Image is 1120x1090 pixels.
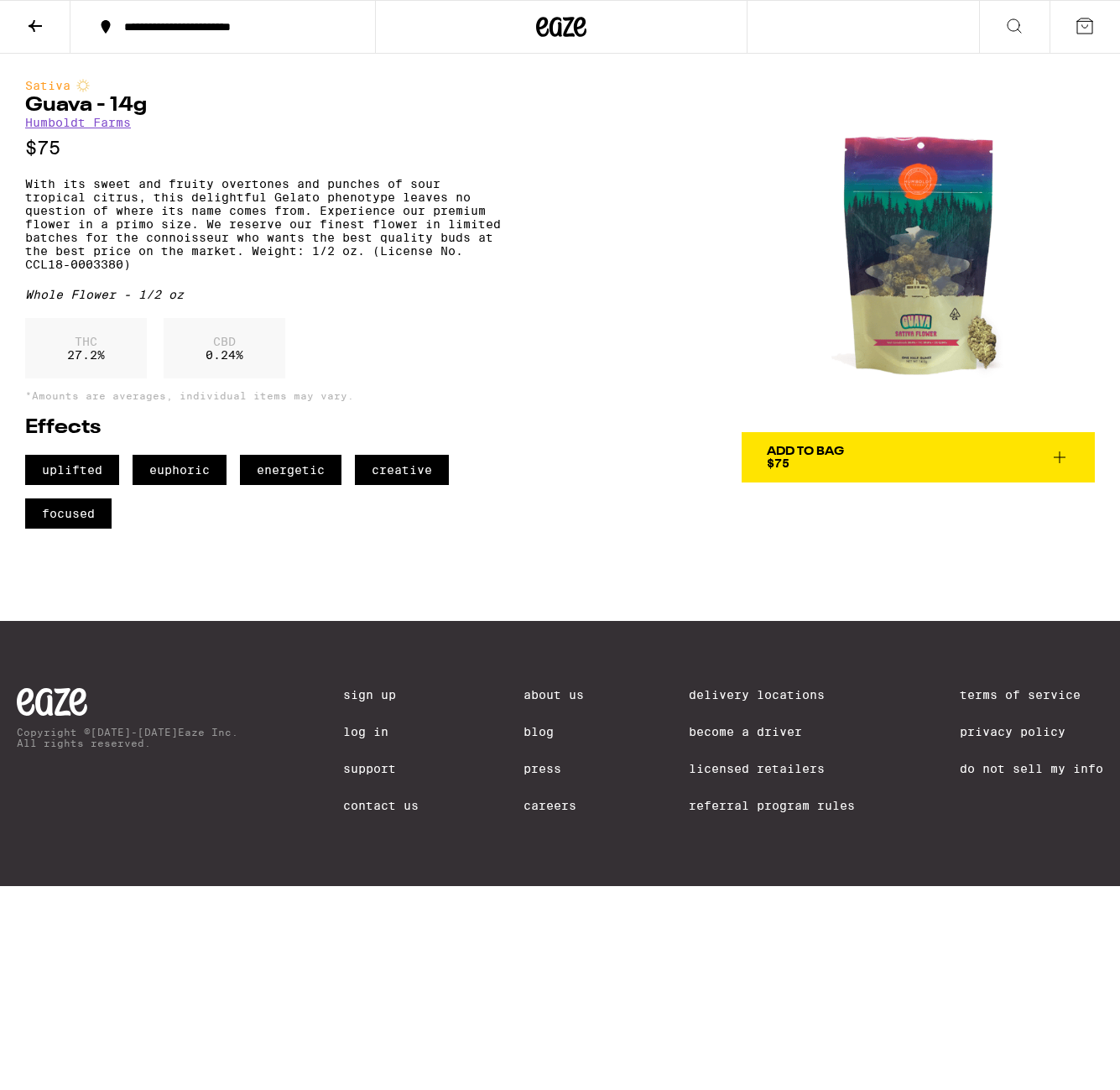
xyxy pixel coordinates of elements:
a: Become a Driver [689,725,855,738]
p: With its sweet and fruity overtones and punches of sour tropical citrus, this delightful Gelato p... [25,177,508,271]
span: energetic [240,455,341,485]
a: Licensed Retailers [689,762,855,775]
h1: Guava - 14g [25,96,508,116]
div: 27.2 % [25,318,147,378]
a: Terms of Service [960,688,1103,701]
span: euphoric [133,455,227,485]
a: Careers [524,799,584,812]
a: Log In [343,725,419,738]
a: Humboldt Farms [25,116,131,129]
div: 0.24 % [164,318,285,378]
div: Sativa [25,79,508,92]
a: Referral Program Rules [689,799,855,812]
img: sativaColor.svg [76,79,90,92]
div: Whole Flower - 1/2 oz [25,288,508,301]
p: THC [67,335,105,348]
div: Add To Bag [767,446,844,457]
a: Privacy Policy [960,725,1103,738]
p: CBD [206,335,243,348]
span: $75 [767,456,789,470]
span: Hi. Need any help? [10,12,121,25]
a: Contact Us [343,799,419,812]
span: focused [25,498,112,529]
a: Do Not Sell My Info [960,762,1103,775]
a: Support [343,762,419,775]
p: Copyright © [DATE]-[DATE] Eaze Inc. All rights reserved. [17,727,238,748]
img: Humboldt Farms - Guava - 14g [742,79,1095,432]
button: Add To Bag$75 [742,432,1095,482]
a: Delivery Locations [689,688,855,701]
a: Blog [524,725,584,738]
span: creative [355,455,449,485]
h2: Effects [25,418,508,438]
a: Press [524,762,584,775]
span: uplifted [25,455,119,485]
p: *Amounts are averages, individual items may vary. [25,390,508,401]
a: About Us [524,688,584,701]
a: Sign Up [343,688,419,701]
p: $75 [25,138,508,159]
